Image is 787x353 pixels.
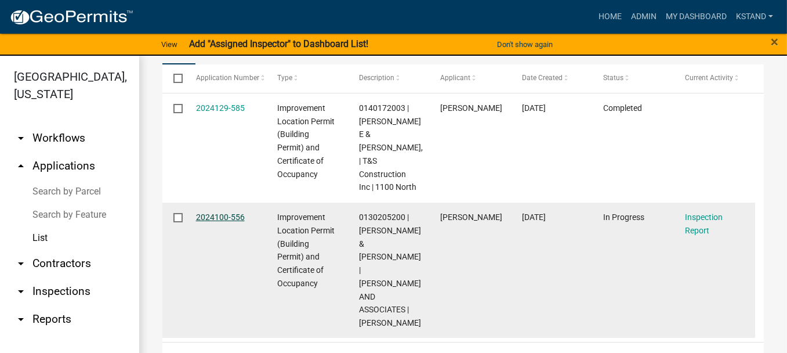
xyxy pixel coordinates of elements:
[277,74,292,82] span: Type
[594,6,626,28] a: Home
[522,103,546,113] span: 10/01/2024
[440,103,502,113] span: Laura Morey
[347,64,429,92] datatable-header-cell: Description
[277,212,335,288] span: Improvement Location Permit (Building Permit) and Certificate of Occupancy
[603,212,644,222] span: In Progress
[440,212,502,222] span: Jim Misch
[685,74,733,82] span: Current Activity
[14,257,28,271] i: arrow_drop_down
[184,64,266,92] datatable-header-cell: Application Number
[771,35,778,49] button: Close
[429,64,511,92] datatable-header-cell: Applicant
[157,35,182,54] a: View
[522,212,546,222] span: 07/30/2024
[603,74,623,82] span: Status
[359,74,394,82] span: Description
[196,212,245,222] a: 2024100-556
[14,159,28,173] i: arrow_drop_up
[440,74,470,82] span: Applicant
[492,35,557,54] button: Don't show again
[626,6,661,28] a: Admin
[196,103,245,113] a: 2024129-585
[189,38,368,49] strong: Add "Assigned Inspector" to Dashboard List!
[673,64,755,92] datatable-header-cell: Current Activity
[359,103,423,192] span: 0140172003 | ERIK E & BROOKE E CAMPBELL, | T&S Construction Inc | 1100 North
[731,6,778,28] a: kstand
[162,64,184,92] datatable-header-cell: Select
[522,74,563,82] span: Date Created
[14,284,28,298] i: arrow_drop_down
[359,212,421,327] span: 0130205200 | PATRICK D & JACQUELINE S CAMPBELL | MISCH AND ASSOCIATES | FERNE LANE
[196,74,259,82] span: Application Number
[603,103,642,113] span: Completed
[277,103,335,179] span: Improvement Location Permit (Building Permit) and Certificate of Occupancy
[14,312,28,326] i: arrow_drop_down
[685,212,723,235] a: Inspection Report
[266,64,348,92] datatable-header-cell: Type
[510,64,592,92] datatable-header-cell: Date Created
[14,131,28,145] i: arrow_drop_down
[592,64,674,92] datatable-header-cell: Status
[771,34,778,50] span: ×
[661,6,731,28] a: My Dashboard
